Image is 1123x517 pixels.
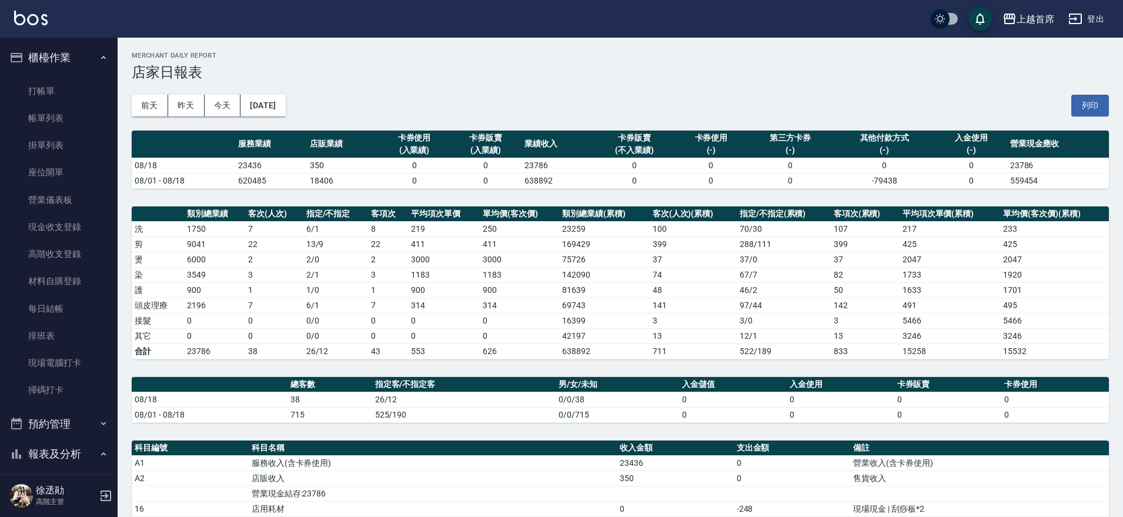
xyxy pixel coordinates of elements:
[132,131,1109,189] table: a dense table
[372,392,556,407] td: 26/12
[132,377,1109,423] table: a dense table
[900,328,1001,343] td: 3246
[650,313,737,328] td: 3
[834,158,935,173] td: 0
[1007,158,1109,173] td: 23786
[5,295,113,322] a: 每日結帳
[617,441,734,456] th: 收入金額
[894,377,1002,392] th: 卡券販賣
[480,206,559,222] th: 單均價(客次價)
[245,267,303,282] td: 3
[559,267,649,282] td: 142090
[235,158,307,173] td: 23436
[368,282,408,298] td: 1
[900,343,1001,359] td: 15258
[168,95,205,116] button: 昨天
[850,441,1109,456] th: 備註
[372,407,556,422] td: 525/190
[240,95,285,116] button: [DATE]
[132,441,249,456] th: 科目編號
[303,343,369,359] td: 26/12
[1064,8,1109,30] button: 登出
[1000,267,1109,282] td: 1920
[245,236,303,252] td: 22
[184,313,245,328] td: 0
[408,206,480,222] th: 平均項次單價
[737,343,831,359] td: 522/189
[368,221,408,236] td: 8
[1000,298,1109,313] td: 495
[132,267,184,282] td: 染
[368,267,408,282] td: 3
[617,501,734,516] td: 0
[935,173,1007,188] td: 0
[480,282,559,298] td: 900
[5,268,113,295] a: 材料自購登錄
[679,144,744,156] div: (-)
[596,132,673,144] div: 卡券販賣
[5,409,113,439] button: 預約管理
[14,11,48,25] img: Logo
[747,158,833,173] td: 0
[368,328,408,343] td: 0
[900,206,1001,222] th: 平均項次單價(累積)
[5,78,113,105] a: 打帳單
[132,158,235,173] td: 08/18
[368,236,408,252] td: 22
[650,252,737,267] td: 37
[1071,95,1109,116] button: 列印
[5,105,113,132] a: 帳單列表
[559,252,649,267] td: 75726
[998,7,1059,31] button: 上越首席
[5,349,113,376] a: 現場電腦打卡
[184,298,245,313] td: 2196
[900,252,1001,267] td: 2047
[249,486,617,501] td: 營業現金結存:23786
[734,441,851,456] th: 支出金額
[5,241,113,268] a: 高階收支登錄
[837,132,933,144] div: 其他付款方式
[737,328,831,343] td: 12 / 1
[750,144,830,156] div: (-)
[36,496,96,507] p: 高階主管
[737,221,831,236] td: 70 / 30
[245,313,303,328] td: 0
[1001,377,1109,392] th: 卡券使用
[5,439,113,469] button: 報表及分析
[288,407,372,422] td: 715
[834,173,935,188] td: -79438
[787,392,894,407] td: 0
[132,501,249,516] td: 16
[617,471,734,486] td: 350
[184,236,245,252] td: 9041
[559,221,649,236] td: 23259
[450,158,522,173] td: 0
[747,173,833,188] td: 0
[650,298,737,313] td: 141
[408,343,480,359] td: 553
[1000,236,1109,252] td: 425
[408,298,480,313] td: 314
[184,328,245,343] td: 0
[303,313,369,328] td: 0 / 0
[132,471,249,486] td: A2
[679,377,787,392] th: 入金儲值
[737,236,831,252] td: 288 / 111
[368,252,408,267] td: 2
[650,267,737,282] td: 74
[1007,131,1109,158] th: 營業現金應收
[303,236,369,252] td: 13 / 9
[379,173,450,188] td: 0
[132,343,184,359] td: 合計
[132,455,249,471] td: A1
[831,236,900,252] td: 399
[559,206,649,222] th: 類別總業績(累積)
[184,343,245,359] td: 23786
[559,236,649,252] td: 169429
[559,282,649,298] td: 81639
[245,206,303,222] th: 客次(人次)
[132,282,184,298] td: 護
[831,343,900,359] td: 833
[968,7,992,31] button: save
[737,252,831,267] td: 37 / 0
